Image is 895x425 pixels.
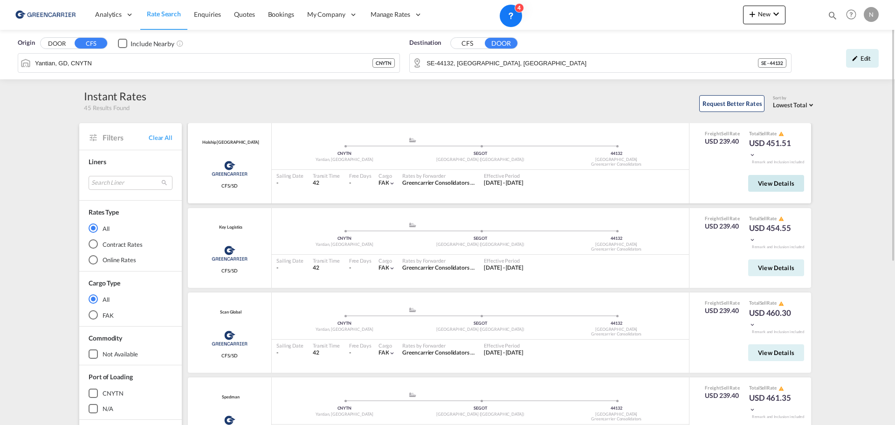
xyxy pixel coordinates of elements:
md-icon: assets/icons/custom/ship-fill.svg [407,223,418,227]
div: Yantian, [GEOGRAPHIC_DATA] [276,242,413,248]
span: 44132 [611,405,622,411]
div: - [349,264,351,272]
input: Search by Port [35,56,372,70]
span: Key Logistics [217,224,243,230]
span: [DATE] - [DATE] [484,264,523,271]
div: USD 454.55 [749,223,796,245]
div: Transit Time [313,257,340,264]
md-icon: icon-chevron-down [749,406,756,413]
md-icon: icon-chevron-down [749,152,756,158]
md-icon: assets/icons/custom/ship-fill.svg [407,307,418,312]
div: Free Days [349,257,372,264]
span: Greencarrier Consolidators ([GEOGRAPHIC_DATA]) [402,264,531,271]
img: Greencarrier Consolidators [209,327,250,350]
div: icon-magnify [827,10,838,24]
span: My Company [307,10,345,19]
span: Filters [103,132,149,143]
span: 44132 [611,236,622,241]
div: Sailing Date [276,172,303,179]
div: Sailing Date [276,342,303,349]
div: Free Days [349,342,372,349]
button: Request Better Rates [699,95,764,112]
div: N [864,7,879,22]
span: 44132 [611,151,622,156]
span: Destination [409,38,441,48]
div: [GEOGRAPHIC_DATA] ([GEOGRAPHIC_DATA]) [413,327,549,333]
md-icon: icon-pencil [852,55,858,62]
span: View Details [758,349,794,356]
div: [GEOGRAPHIC_DATA] [548,157,684,163]
span: FAK [379,179,389,186]
div: Freight Rate [705,384,740,391]
div: not available [103,350,138,358]
md-radio-button: Online Rates [89,255,172,265]
md-checkbox: CNYTN [89,389,172,398]
div: SEGOT [413,405,549,411]
div: - [276,349,303,357]
md-input-container: SE-44132,Alingsås,Västra Götaland [410,54,791,72]
div: N/A [103,404,113,413]
div: Transit Time [313,342,340,349]
div: Contract / Rate Agreement / Tariff / Spot Pricing Reference Number: Key Logistics [217,224,243,230]
div: Yantian, [GEOGRAPHIC_DATA] [276,327,413,333]
div: - [349,179,351,187]
div: USD 460.30 [749,307,796,330]
div: USD 239.40 [705,222,740,231]
span: 44132 [611,320,622,326]
div: Remark and Inclusion included [745,244,811,250]
md-icon: assets/icons/custom/ship-fill.svg [407,138,418,142]
div: Cargo [379,257,396,264]
button: CFS [75,38,107,49]
img: Greencarrier Consolidators [209,242,250,265]
span: Spedman [220,394,239,400]
div: USD 239.40 [705,137,740,146]
span: Sell [721,131,729,136]
div: USD 239.40 [705,306,740,315]
div: - [276,179,303,187]
span: Holship [GEOGRAPHIC_DATA] [200,139,259,146]
md-icon: icon-magnify [827,10,838,21]
div: Greencarrier Consolidators [548,161,684,167]
div: Greencarrier Consolidators (Sweden) [402,264,475,272]
span: CFS/SD [221,267,237,274]
img: Greencarrier Consolidators [209,157,250,180]
span: Sell [721,385,729,390]
button: icon-alert [778,300,784,307]
div: Effective Period [484,172,523,179]
div: [GEOGRAPHIC_DATA] ([GEOGRAPHIC_DATA]) [413,411,549,418]
div: Yantian, [GEOGRAPHIC_DATA] [276,411,413,418]
div: Cargo Type [89,279,120,288]
div: Contract / Rate Agreement / Tariff / Spot Pricing Reference Number: Scan Global [218,309,241,315]
md-icon: icon-alert [778,301,784,307]
div: CNYTN [276,405,413,411]
div: CNYTN [276,236,413,242]
button: icon-alert [778,385,784,392]
md-select: Select: Lowest Total [773,99,816,110]
span: Sell [760,216,767,221]
img: 609dfd708afe11efa14177256b0082fb.png [14,4,77,25]
div: Remark and Inclusion included [745,329,811,334]
span: FAK [379,349,389,356]
span: Clear All [149,133,172,142]
input: Search by Door [427,56,758,70]
md-icon: icon-chevron-down [749,237,756,243]
div: icon-pencilEdit [846,49,879,68]
span: FAK [379,264,389,271]
span: [DATE] - [DATE] [484,349,523,356]
div: [GEOGRAPHIC_DATA] [548,327,684,333]
md-checkbox: Checkbox No Ink [118,38,174,48]
div: USD 239.40 [705,391,740,400]
span: SE - 44132 [761,60,783,66]
div: Effective Period [484,257,523,264]
div: Rates by Forwarder [402,257,475,264]
div: Cargo [379,342,396,349]
md-icon: icon-chevron-down [749,321,756,328]
span: Sell [721,300,729,306]
button: DOOR [485,38,517,49]
span: Port of Loading [89,373,133,381]
div: Remark and Inclusion included [745,160,811,165]
button: icon-plus 400-fgNewicon-chevron-down [743,6,785,24]
div: - [349,349,351,357]
md-icon: icon-chevron-down [389,350,395,356]
div: Greencarrier Consolidators [548,246,684,252]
